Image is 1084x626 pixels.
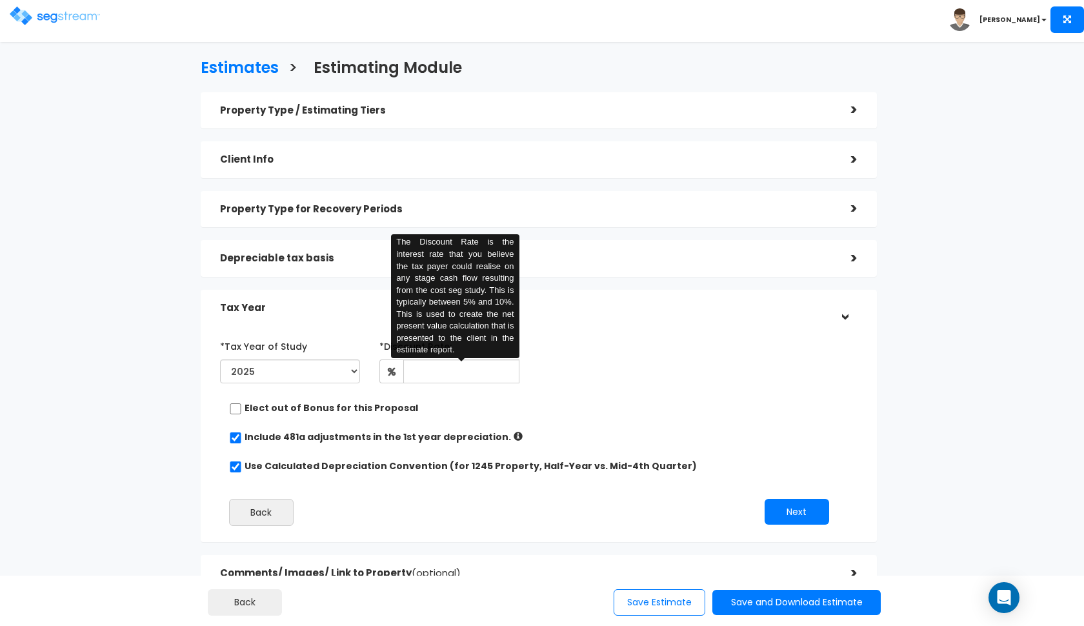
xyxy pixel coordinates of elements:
div: > [834,295,854,321]
div: > [832,150,858,170]
span: (optional) [412,566,461,580]
div: > [832,563,858,583]
label: Include 481a adjustments in the 1st year depreciation. [245,430,511,443]
i: If checked: Increased depreciation = Aggregated Post-Study (up to Tax Year) – Prior Accumulated D... [514,432,523,441]
h3: Estimates [201,59,279,79]
h5: Tax Year [220,303,832,314]
h5: Property Type for Recovery Periods [220,204,832,215]
button: Back [229,499,294,526]
b: [PERSON_NAME] [979,15,1040,25]
div: > [832,199,858,219]
img: avatar.png [949,8,971,31]
div: > [832,248,858,268]
a: Estimates [191,46,279,86]
h5: Comments/ Images/ Link to Property [220,568,832,579]
a: Back [208,589,282,616]
div: The Discount Rate is the interest rate that you believe the tax payer could realise on any stage ... [391,234,519,358]
div: Open Intercom Messenger [989,582,1019,613]
label: Elect out of Bonus for this Proposal [245,401,418,414]
label: *Tax Year of Study [220,336,307,353]
div: > [832,100,858,120]
h3: Estimating Module [314,59,462,79]
label: Use Calculated Depreciation Convention (for 1245 Property, Half-Year vs. Mid-4th Quarter) [245,459,697,472]
a: Estimating Module [304,46,462,86]
img: logo.png [10,6,100,25]
h3: > [288,59,297,79]
h5: Client Info [220,154,832,165]
h5: Depreciable tax basis [220,253,832,264]
button: Next [765,499,829,525]
label: *Discount Rate: [379,336,452,353]
h5: Property Type / Estimating Tiers [220,105,832,116]
button: Save Estimate [614,589,705,616]
button: Save and Download Estimate [712,590,881,615]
